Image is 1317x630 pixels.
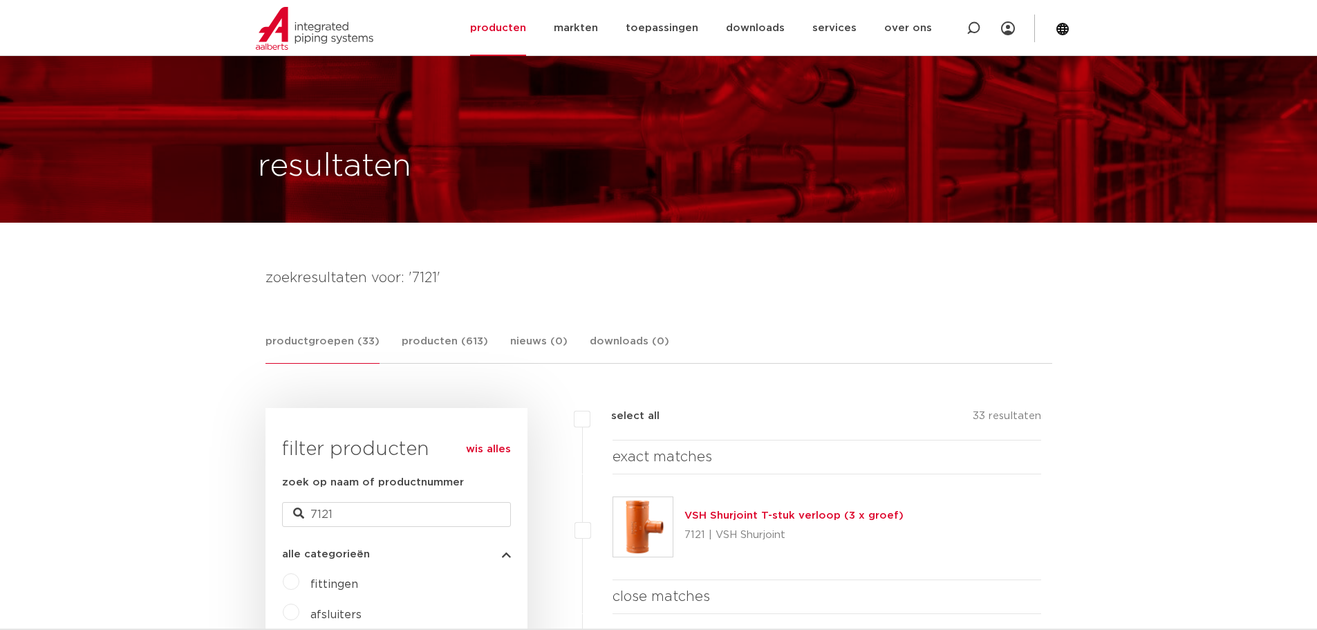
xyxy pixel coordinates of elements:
[590,408,660,425] label: select all
[310,579,358,590] a: fittingen
[282,474,464,491] label: zoek op naam of productnummer
[590,333,669,363] a: downloads (0)
[613,446,1042,468] h4: exact matches
[282,502,511,527] input: zoeken
[684,510,904,521] a: VSH Shurjoint T-stuk verloop (3 x groef)
[282,549,511,559] button: alle categorieën
[466,441,511,458] a: wis alles
[310,609,362,620] a: afsluiters
[973,408,1041,429] p: 33 resultaten
[258,145,411,189] h1: resultaten
[402,333,488,363] a: producten (613)
[613,497,673,557] img: Thumbnail for VSH Shurjoint T-stuk verloop (3 x groef)
[510,333,568,363] a: nieuws (0)
[282,549,370,559] span: alle categorieën
[265,267,1052,289] h4: zoekresultaten voor: '7121'
[684,524,904,546] p: 7121 | VSH Shurjoint
[265,333,380,364] a: productgroepen (33)
[613,586,1042,608] h4: close matches
[282,436,511,463] h3: filter producten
